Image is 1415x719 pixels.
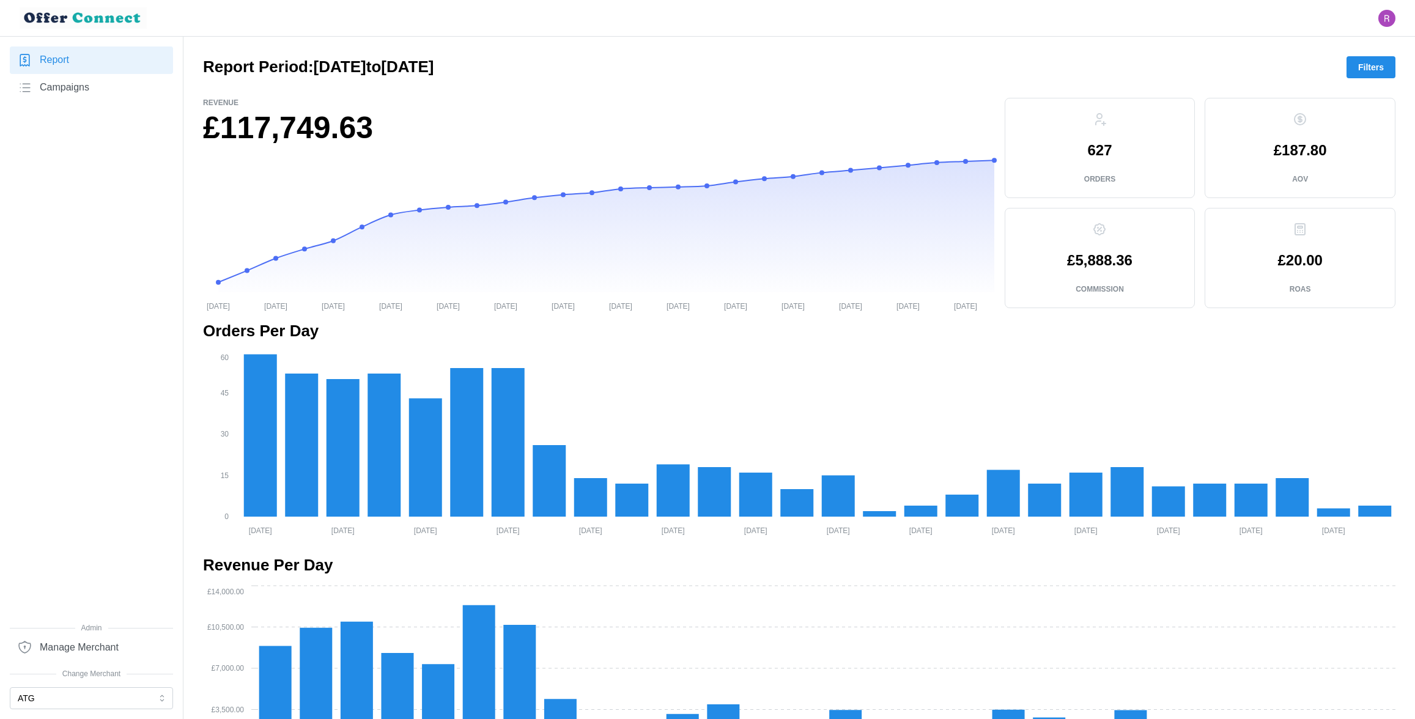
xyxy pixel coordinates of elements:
[10,633,173,661] a: Manage Merchant
[212,664,245,673] tspan: £7,000.00
[494,301,517,310] tspan: [DATE]
[221,353,229,361] tspan: 60
[203,56,434,78] h2: Report Period: [DATE] to [DATE]
[1292,174,1308,185] p: AOV
[827,526,850,534] tspan: [DATE]
[221,430,229,438] tspan: 30
[437,301,460,310] tspan: [DATE]
[1084,174,1115,185] p: Orders
[896,301,920,310] tspan: [DATE]
[992,526,1015,534] tspan: [DATE]
[203,98,995,108] p: Revenue
[322,301,345,310] tspan: [DATE]
[1240,526,1263,534] tspan: [DATE]
[662,526,685,534] tspan: [DATE]
[1290,284,1311,295] p: ROAS
[1322,526,1345,534] tspan: [DATE]
[207,301,230,310] tspan: [DATE]
[1277,253,1322,268] p: £20.00
[414,526,437,534] tspan: [DATE]
[20,7,147,29] img: loyalBe Logo
[954,301,977,310] tspan: [DATE]
[10,687,173,709] button: ATG
[1378,10,1395,27] button: Open user button
[744,526,767,534] tspan: [DATE]
[552,301,575,310] tspan: [DATE]
[221,471,229,480] tspan: 15
[1358,57,1384,78] span: Filters
[249,526,272,534] tspan: [DATE]
[609,301,632,310] tspan: [DATE]
[264,301,287,310] tspan: [DATE]
[10,622,173,634] span: Admin
[207,623,244,632] tspan: £10,500.00
[1274,143,1327,158] p: £187.80
[579,526,602,534] tspan: [DATE]
[1378,10,1395,27] img: Ryan Gribben
[1067,253,1132,268] p: £5,888.36
[724,301,747,310] tspan: [DATE]
[207,588,244,596] tspan: £14,000.00
[40,80,89,95] span: Campaigns
[1157,526,1180,534] tspan: [DATE]
[667,301,690,310] tspan: [DATE]
[212,706,245,714] tspan: £3,500.00
[1347,56,1395,78] button: Filters
[203,555,1395,576] h2: Revenue Per Day
[203,320,1395,342] h2: Orders Per Day
[40,640,119,655] span: Manage Merchant
[839,301,862,310] tspan: [DATE]
[40,53,69,68] span: Report
[379,301,402,310] tspan: [DATE]
[1087,143,1112,158] p: 627
[781,301,805,310] tspan: [DATE]
[909,526,933,534] tspan: [DATE]
[1076,284,1124,295] p: Commission
[224,512,229,521] tspan: 0
[497,526,520,534] tspan: [DATE]
[10,46,173,74] a: Report
[10,74,173,101] a: Campaigns
[10,668,173,680] span: Change Merchant
[203,108,995,148] h1: £117,749.63
[221,389,229,397] tspan: 45
[331,526,355,534] tspan: [DATE]
[1074,526,1098,534] tspan: [DATE]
